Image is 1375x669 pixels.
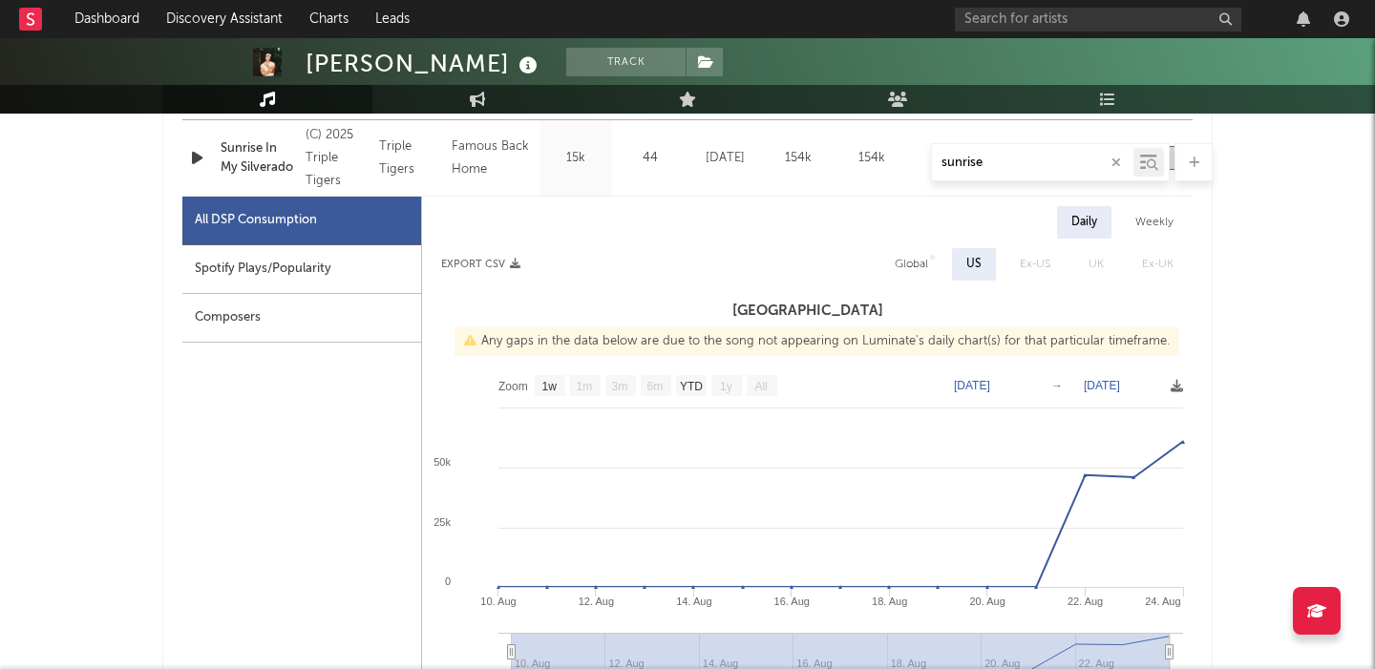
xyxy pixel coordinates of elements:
text: → [1051,379,1063,392]
div: All DSP Consumption [195,209,317,232]
text: 14. Aug [676,596,711,607]
input: Search for artists [955,8,1241,31]
div: US [966,253,982,276]
text: 12. Aug [579,596,614,607]
text: 24. Aug [1145,596,1180,607]
text: 0 [445,575,451,587]
text: [DATE] [954,379,990,392]
text: 1y [720,380,732,393]
div: Composers [182,294,421,343]
text: 22. Aug [1068,596,1103,607]
div: Spotify Plays/Popularity [182,245,421,294]
div: (C) 2025 Triple Tigers [306,124,369,193]
div: Triple Tigers [379,136,442,181]
text: All [754,380,767,393]
input: Search by song name or URL [932,156,1133,171]
text: YTD [680,380,703,393]
text: 3m [612,380,628,393]
text: 10. Aug [480,596,516,607]
text: 1m [577,380,593,393]
div: [PERSON_NAME] [306,48,542,79]
text: 20. Aug [969,596,1005,607]
div: Daily [1057,206,1111,239]
div: Global [895,253,928,276]
text: 18. Aug [872,596,907,607]
div: Famous Back Home [452,136,536,181]
div: Any gaps in the data below are due to the song not appearing on Luminate's daily chart(s) for tha... [455,327,1179,356]
text: 50k [434,456,451,468]
div: Weekly [1121,206,1188,239]
text: 25k [434,516,451,528]
button: Export CSV [441,259,520,270]
text: 6m [647,380,664,393]
text: [DATE] [1084,379,1120,392]
h3: [GEOGRAPHIC_DATA] [422,300,1193,323]
text: 16. Aug [774,596,810,607]
text: Zoom [498,380,528,393]
div: All DSP Consumption [182,197,421,245]
text: 1w [542,380,558,393]
button: Track [566,48,686,76]
a: Sunrise In My Silverado [221,139,296,177]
